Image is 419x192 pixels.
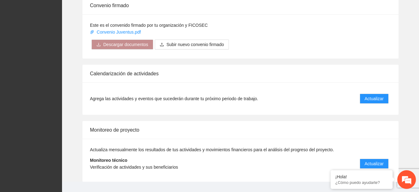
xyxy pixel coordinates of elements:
[103,41,148,48] span: Descargar documentos
[335,174,388,179] div: ¡Hola!
[90,65,391,82] div: Calendarización de actividades
[155,42,229,47] span: uploadSubir nuevo convenio firmado
[90,165,178,170] span: Verificación de actividades y sus beneficiarios
[360,159,389,169] button: Actualizar
[91,40,153,49] button: downloadDescargar documentos
[335,180,388,185] p: ¿Cómo puedo ayudarte?
[90,30,94,34] span: paper-clip
[90,121,391,139] div: Monitoreo de proyecto
[90,30,142,35] a: Convenio Juventus.pdf
[155,40,229,49] button: uploadSubir nuevo convenio firmado
[90,147,334,152] span: Actualiza mensualmente los resultados de tus actividades y movimientos financieros para el anális...
[96,42,101,47] span: download
[90,158,127,163] strong: Monitoreo técnico
[90,95,258,102] span: Agrega las actividades y eventos que sucederán durante tu próximo periodo de trabajo.
[365,95,384,102] span: Actualizar
[360,94,389,104] button: Actualizar
[90,23,208,28] span: Este es el convenido firmado por tu organización y FICOSEC
[167,41,224,48] span: Subir nuevo convenio firmado
[160,42,164,47] span: upload
[365,160,384,167] span: Actualizar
